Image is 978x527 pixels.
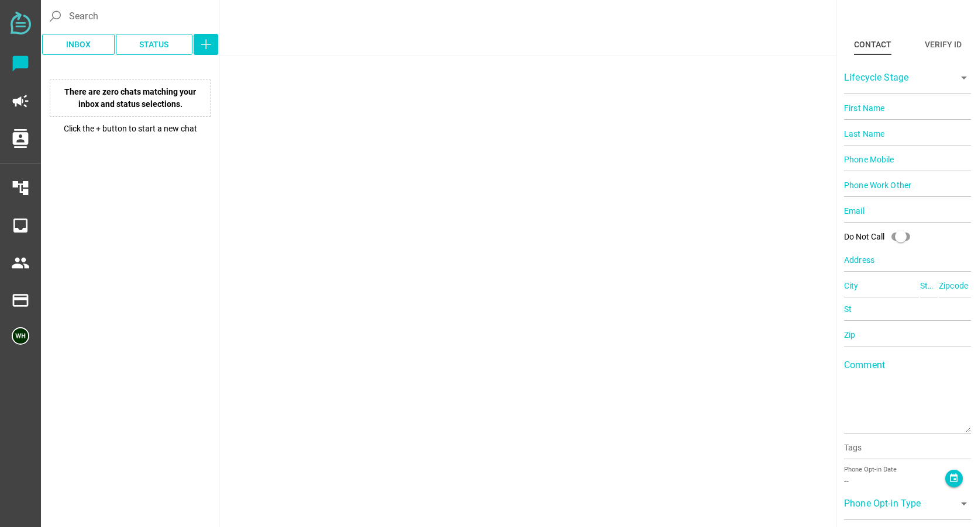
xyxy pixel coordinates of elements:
img: 5edff51079ed9903661a2266-30.png [12,327,29,345]
i: inbox [11,216,30,235]
input: Last Name [844,122,971,145]
div: Do Not Call [844,225,917,248]
i: account_tree [11,179,30,197]
input: State [920,274,938,297]
input: Address [844,248,971,272]
input: Tags [844,444,971,458]
i: chat_bubble [11,54,30,73]
i: people [11,254,30,272]
div: -- [844,475,945,487]
p: Click the + button to start a new chat [44,123,216,135]
input: City [844,274,919,297]
input: Zipcode [939,274,971,297]
p: There are zero chats matching your inbox and status selections. [50,79,211,117]
div: Verify ID [925,37,962,51]
i: contacts [11,129,30,148]
i: payment [11,291,30,310]
input: St [844,297,971,321]
div: Contact [854,37,891,51]
input: Zip [844,323,971,346]
div: Do Not Call [844,231,884,243]
textarea: Comment [844,364,971,432]
span: Status [139,37,168,51]
button: Inbox [42,34,115,55]
i: campaign [11,92,30,110]
input: First Name [844,96,971,120]
input: Phone Work Other [844,174,971,197]
i: arrow_drop_down [957,71,971,85]
img: svg+xml;base64,PD94bWwgdmVyc2lvbj0iMS4wIiBlbmNvZGluZz0iVVRGLTgiPz4KPHN2ZyB2ZXJzaW9uPSIxLjEiIHZpZX... [11,12,31,34]
button: Status [116,34,193,55]
input: Phone Mobile [844,148,971,171]
i: arrow_drop_down [957,497,971,511]
span: Inbox [66,37,91,51]
input: Email [844,199,971,223]
i: event [949,473,959,483]
div: Phone Opt-in Date [844,465,945,475]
